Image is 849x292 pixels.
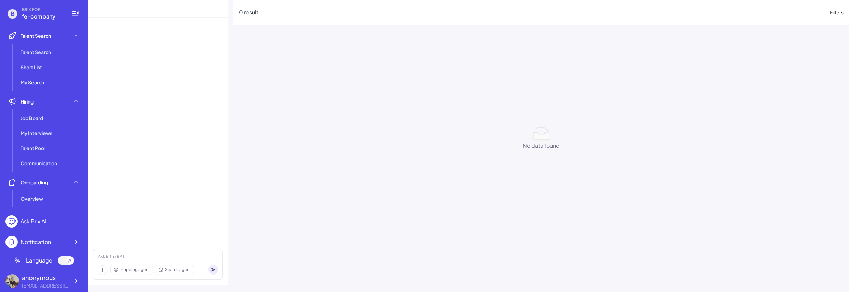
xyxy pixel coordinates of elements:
[21,179,48,186] span: Onboarding
[21,195,43,202] span: Overview
[21,160,57,167] span: Communication
[21,79,44,86] span: My Search
[239,9,258,16] span: 0 result
[22,282,70,289] div: fe-test@joinbrix.com
[21,64,42,71] span: Short List
[21,49,51,56] span: Talent Search
[22,12,63,21] span: fe-company
[21,98,34,105] span: Hiring
[21,114,43,121] span: Job Board
[21,130,52,136] span: My Interviews
[5,274,19,288] img: 5ed69bc05bf8448c9af6ae11bb833557.webp
[21,217,46,226] div: Ask Brix AI
[830,9,844,16] div: Filters
[21,32,51,39] span: Talent Search
[120,267,150,273] span: Mapping agent
[22,7,63,12] span: BRIX FOR
[22,273,70,282] div: anonymous
[165,267,191,273] span: Search agent
[21,145,45,151] span: Talent Pool
[21,238,51,246] div: Notification
[26,256,52,265] span: Language
[523,142,560,150] div: No data found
